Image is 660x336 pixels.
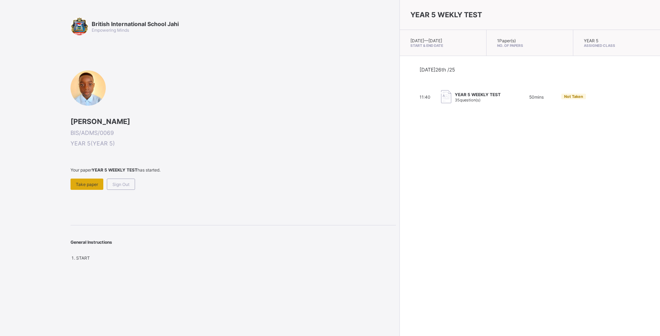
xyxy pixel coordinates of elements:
span: [DATE] — [DATE] [410,38,442,43]
span: Assigned Class [584,43,649,48]
b: YEAR 5 WEEKLY TEST [92,167,137,173]
span: 11:40 [420,94,430,100]
span: BIS/ADMS/0069 [71,129,396,136]
span: [PERSON_NAME] [71,117,396,126]
span: No. of Papers [497,43,562,48]
span: Not Taken [564,94,583,99]
span: [DATE] 26th /25 [420,67,455,73]
span: YEAR 5 WEEKLY TEST [455,92,501,97]
span: START [76,255,90,261]
img: take_paper.cd97e1aca70de81545fe8e300f84619e.svg [441,90,451,103]
span: General Instructions [71,239,112,245]
span: 35 question(s) [455,98,481,102]
span: 50 mins [529,94,544,100]
span: YEAR 5 ( YEAR 5 ) [71,140,396,147]
span: Empowering Minds [92,27,129,33]
span: Start & End Date [410,43,476,48]
span: Sign Out [112,182,129,187]
span: YEAR 5 WEKLY TEST [410,11,482,19]
span: Take paper [76,182,98,187]
span: YEAR 5 [584,38,598,43]
span: 1 Paper(s) [497,38,516,43]
span: British International School Jahi [92,20,179,27]
span: Your paper has started. [71,167,396,173]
